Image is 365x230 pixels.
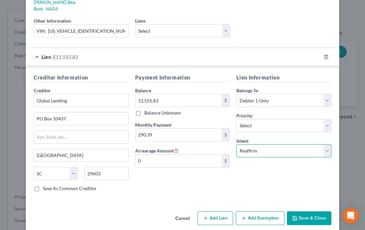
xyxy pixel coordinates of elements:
a: NADA [46,6,58,11]
label: Balance Unknown [144,110,181,116]
span: Priority [236,113,252,118]
label: Other Information [34,17,71,24]
label: Liens [135,17,146,24]
input: 0.00 [135,129,222,141]
h5: Lien Information [236,74,331,82]
h5: Payment Information [135,74,230,82]
span: $11,555.83 [53,54,78,60]
input: Search creditor by name... [34,94,129,107]
input: (optional) [34,25,128,37]
div: $ [222,94,230,107]
label: Balance [135,87,151,94]
div: Open Intercom Messenger [343,208,358,223]
label: Intent [236,137,248,144]
div: $ [222,129,230,141]
span: Lien [41,54,51,60]
button: Cancel [170,212,195,225]
button: Add Exemption [236,211,284,225]
span: Belongs To [236,88,258,93]
h5: Creditor Information [34,74,129,82]
input: Enter city... [34,149,128,162]
button: Save & Close [287,211,331,225]
input: 0.00 [135,155,222,167]
input: 0.00 [135,94,222,107]
span: Creditor [34,88,51,93]
button: Add Lien [198,211,233,225]
label: Save As Common Creditor [43,185,97,192]
input: Enter address... [34,113,128,125]
div: $ [222,155,230,167]
input: Apt, Suite, etc... [34,131,128,143]
label: Arrearage Amount [135,147,179,154]
label: Monthly Payment [135,121,171,128]
input: Enter zip... [84,167,128,180]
